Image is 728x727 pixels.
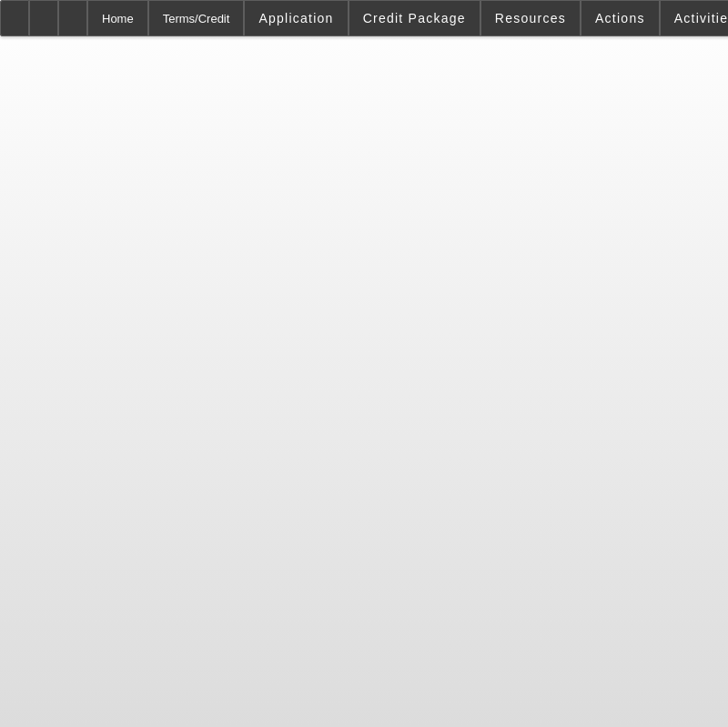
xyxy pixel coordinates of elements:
span: Credit Package [363,11,466,25]
span: Actions [595,11,645,25]
button: Actions [581,1,659,35]
button: Application [245,1,347,35]
button: Resources [481,1,580,35]
span: Application [258,11,333,25]
span: Resources [495,11,566,25]
button: Credit Package [349,1,480,35]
